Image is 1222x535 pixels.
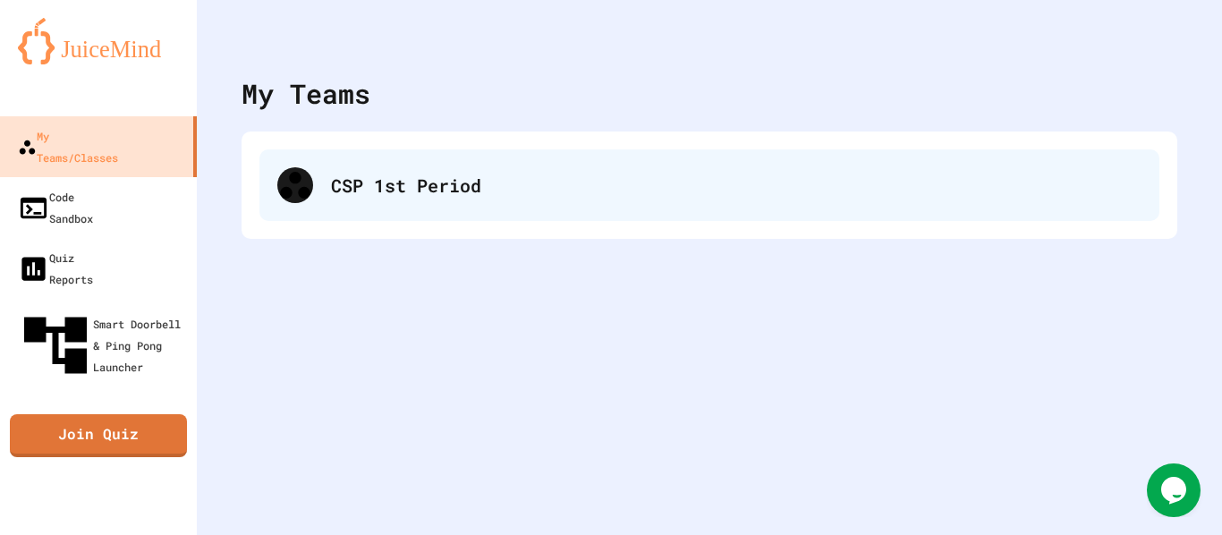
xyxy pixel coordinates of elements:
[1147,463,1204,517] iframe: chat widget
[18,18,179,64] img: logo-orange.svg
[18,308,190,383] div: Smart Doorbell & Ping Pong Launcher
[242,73,370,114] div: My Teams
[331,172,1141,199] div: CSP 1st Period
[18,125,118,168] div: My Teams/Classes
[10,414,187,457] a: Join Quiz
[259,149,1159,221] div: CSP 1st Period
[18,186,93,229] div: Code Sandbox
[18,247,93,290] div: Quiz Reports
